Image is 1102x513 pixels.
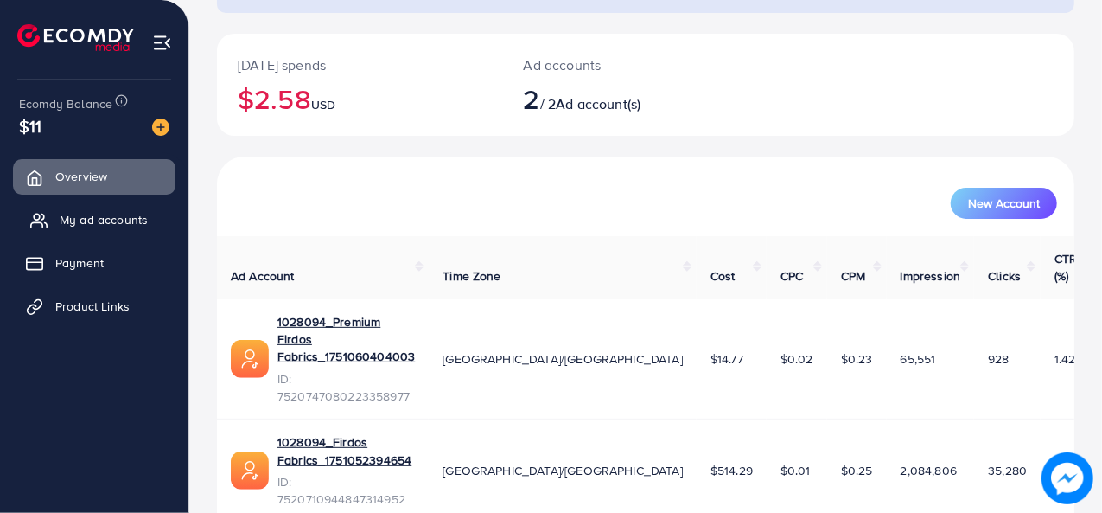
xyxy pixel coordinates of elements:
span: ID: 7520710944847314952 [277,473,415,509]
span: [GEOGRAPHIC_DATA]/[GEOGRAPHIC_DATA] [443,350,683,368]
span: Impression [901,267,961,285]
h2: $2.58 [238,82,482,115]
img: ic-ads-acc.e4c84228.svg [231,452,269,490]
span: Product Links [55,298,130,315]
span: Payment [55,254,104,272]
span: $0.25 [841,462,873,479]
span: $0.02 [780,350,813,368]
span: My ad accounts [60,211,148,228]
span: ID: 7520747080223358977 [277,370,415,406]
span: Clicks [988,267,1021,285]
p: Ad accounts [524,55,697,75]
a: 1028094_Premium Firdos Fabrics_1751060404003 [277,313,415,366]
img: image [1042,453,1092,503]
p: [DATE] spends [238,55,482,75]
img: ic-ads-acc.e4c84228.svg [231,340,269,378]
span: Overview [55,168,107,185]
span: CPC [780,267,803,285]
span: 1.42 [1054,350,1076,368]
a: My ad accounts [13,202,175,237]
span: Ad Account [231,267,295,285]
span: USD [311,96,335,113]
span: $14.77 [710,350,743,368]
a: 1028094_Firdos Fabrics_1751052394654 [277,433,415,469]
span: Cost [710,267,736,285]
span: Time Zone [443,267,500,285]
a: Overview [13,159,175,194]
h2: / 2 [524,82,697,115]
span: [GEOGRAPHIC_DATA]/[GEOGRAPHIC_DATA] [443,462,683,479]
span: New Account [968,197,1040,209]
button: New Account [951,188,1057,219]
span: $11 [19,113,41,138]
span: 65,551 [901,350,936,368]
img: menu [152,33,172,53]
span: 2 [524,79,540,119]
span: CPM [841,267,865,285]
span: $514.29 [710,462,753,479]
span: 2,084,806 [901,462,957,479]
span: $0.01 [780,462,811,479]
span: Ecomdy Balance [19,95,112,112]
a: Payment [13,246,175,280]
img: image [152,119,169,136]
span: Ad account(s) [556,94,640,113]
a: Product Links [13,289,175,324]
span: CTR (%) [1054,250,1077,285]
span: 928 [988,350,1009,368]
img: logo [17,24,134,51]
span: 35,280 [988,462,1027,479]
span: $0.23 [841,350,873,368]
